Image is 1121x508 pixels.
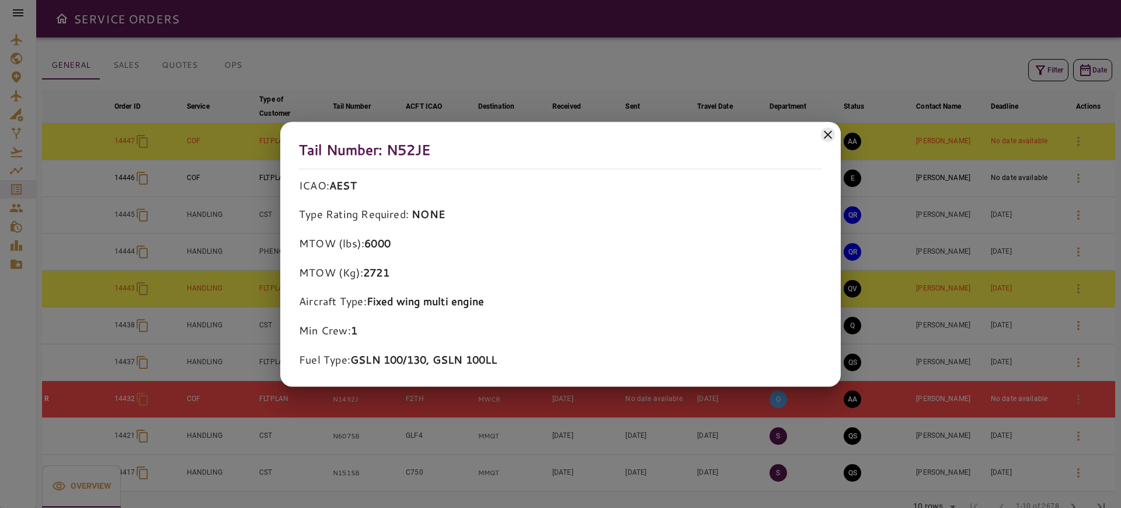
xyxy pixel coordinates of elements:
b: Fixed wing multi engine [367,294,484,309]
p: MTOW (lbs): [299,236,822,251]
p: Type Rating Required: [299,208,822,223]
p: MTOW (Kg): [299,265,822,281]
b: NONE [412,207,445,222]
b: GSLN 100/130, GSLN 100LL [350,353,497,368]
b: 6000 [364,236,391,251]
b: 2721 [363,265,389,280]
p: Fuel Type: [299,353,822,368]
h5: Tail Number: N52JE [299,140,822,168]
b: 1 [351,323,357,338]
p: Aircraft Type: [299,295,822,310]
p: ICAO: [299,178,822,193]
p: Min Crew: [299,324,822,339]
b: AEST [329,178,357,193]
